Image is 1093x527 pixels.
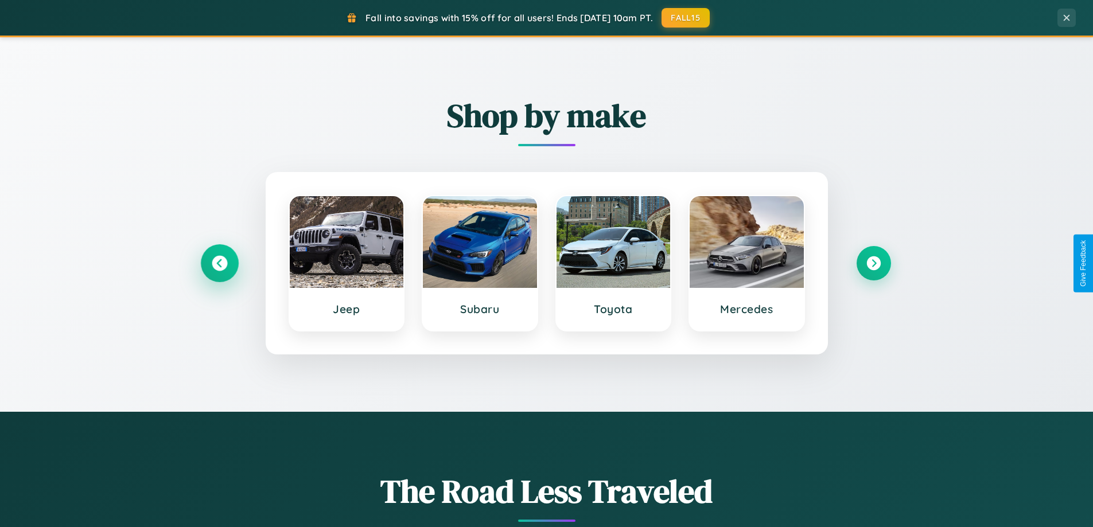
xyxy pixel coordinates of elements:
h3: Subaru [434,302,526,316]
h3: Mercedes [701,302,792,316]
h2: Shop by make [203,93,891,138]
button: FALL15 [662,8,710,28]
div: Give Feedback [1079,240,1087,287]
h3: Toyota [568,302,659,316]
h1: The Road Less Traveled [203,469,891,513]
h3: Jeep [301,302,392,316]
span: Fall into savings with 15% off for all users! Ends [DATE] 10am PT. [365,12,653,24]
